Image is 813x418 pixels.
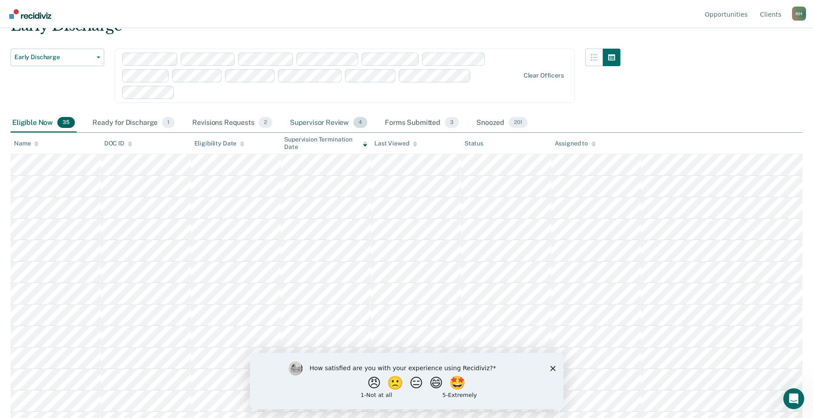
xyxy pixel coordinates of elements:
div: Snoozed201 [475,113,529,133]
span: 3 [445,117,459,128]
div: Eligibility Date [194,140,245,147]
span: Early Discharge [14,53,93,61]
span: 4 [353,117,367,128]
span: 35 [57,117,75,128]
div: DOC ID [104,140,132,147]
div: Ready for Discharge1 [91,113,176,133]
div: Status [465,140,483,147]
span: 201 [509,117,528,128]
div: Supervision Termination Date [284,136,367,151]
iframe: Survey by Kim from Recidiviz [250,353,563,409]
div: N H [792,7,806,21]
div: Eligible Now35 [11,113,77,133]
div: Last Viewed [374,140,417,147]
iframe: Intercom live chat [783,388,804,409]
div: Clear officers [524,72,564,79]
div: Early Discharge [11,17,620,42]
button: Early Discharge [11,49,104,66]
div: Revisions Requests2 [190,113,274,133]
button: Profile dropdown button [792,7,806,21]
div: Assigned to [555,140,596,147]
img: Recidiviz [9,9,51,19]
div: Supervisor Review4 [288,113,370,133]
div: Forms Submitted3 [383,113,461,133]
span: 2 [259,117,272,128]
div: Name [14,140,39,147]
span: 1 [162,117,175,128]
